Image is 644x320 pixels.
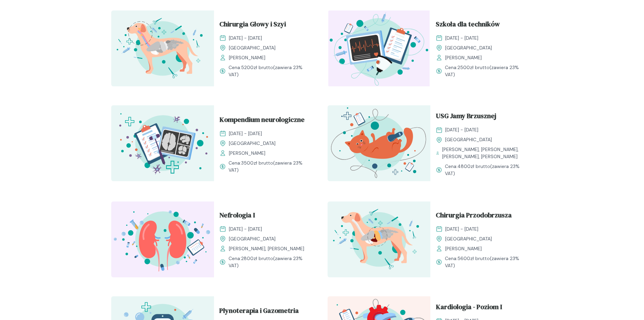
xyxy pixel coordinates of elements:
span: Cena: (zawiera 23% VAT) [229,64,311,78]
span: [GEOGRAPHIC_DATA] [229,140,276,147]
span: [PERSON_NAME] [229,150,265,157]
span: [GEOGRAPHIC_DATA] [445,44,492,51]
img: Z2B_FZbqstJ98k08_Technicy_T.svg [328,10,430,86]
span: [PERSON_NAME] [445,245,482,252]
img: ZpbG-B5LeNNTxNnI_ChiruJB_T.svg [328,201,430,277]
a: Kardiologia - Poziom I [436,302,528,315]
span: Chirurgia Głowy i Szyi [219,19,286,32]
span: Cena: (zawiera 23% VAT) [229,255,311,269]
span: 3500 zł brutto [241,160,273,166]
span: USG Jamy Brzusznej [436,111,496,124]
span: [GEOGRAPHIC_DATA] [229,44,276,51]
span: Kardiologia - Poziom I [436,302,502,315]
span: 2800 zł brutto [241,255,273,261]
a: Chirurgia Głowy i Szyi [219,19,311,32]
a: Płynoterapia i Gazometria [219,305,311,318]
a: Kompendium neurologiczne [219,114,311,127]
a: USG Jamy Brzusznej [436,111,528,124]
span: [DATE] - [DATE] [445,126,478,133]
span: 5200 zł brutto [241,64,273,70]
span: 4800 zł brutto [457,163,490,169]
img: ZqFXfB5LeNNTxeHy_ChiruGS_T.svg [111,10,214,86]
span: [DATE] - [DATE] [229,226,262,233]
span: 2500 zł brutto [457,64,490,70]
span: Nefrologia I [219,210,255,223]
img: ZpbSsR5LeNNTxNrh_Nefro_T.svg [111,201,214,277]
span: [GEOGRAPHIC_DATA] [445,136,492,143]
span: [PERSON_NAME] [445,54,482,61]
span: Cena: (zawiera 23% VAT) [445,64,528,78]
span: [DATE] - [DATE] [445,226,478,233]
a: Szkoła dla techników [436,19,528,32]
span: Chirurgia Przodobrzusza [436,210,512,223]
span: [GEOGRAPHIC_DATA] [229,235,276,242]
span: [PERSON_NAME] [229,54,265,61]
span: [PERSON_NAME], [PERSON_NAME] [229,245,304,252]
span: Cena: (zawiera 23% VAT) [229,159,311,174]
span: [PERSON_NAME], [PERSON_NAME], [PERSON_NAME], [PERSON_NAME] [442,146,528,160]
img: ZpbG_h5LeNNTxNnP_USG_JB_T.svg [328,105,430,181]
a: Nefrologia I [219,210,311,223]
span: [DATE] - [DATE] [229,35,262,42]
span: [GEOGRAPHIC_DATA] [445,235,492,242]
span: Kompendium neurologiczne [219,114,305,127]
span: Szkoła dla techników [436,19,500,32]
span: Cena: (zawiera 23% VAT) [445,163,528,177]
span: [DATE] - [DATE] [229,130,262,137]
img: Z2B805bqstJ98kzs_Neuro_T.svg [111,105,214,181]
span: 5600 zł brutto [457,255,490,261]
span: Płynoterapia i Gazometria [219,305,299,318]
span: [DATE] - [DATE] [445,35,478,42]
span: Cena: (zawiera 23% VAT) [445,255,528,269]
a: Chirurgia Przodobrzusza [436,210,528,223]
